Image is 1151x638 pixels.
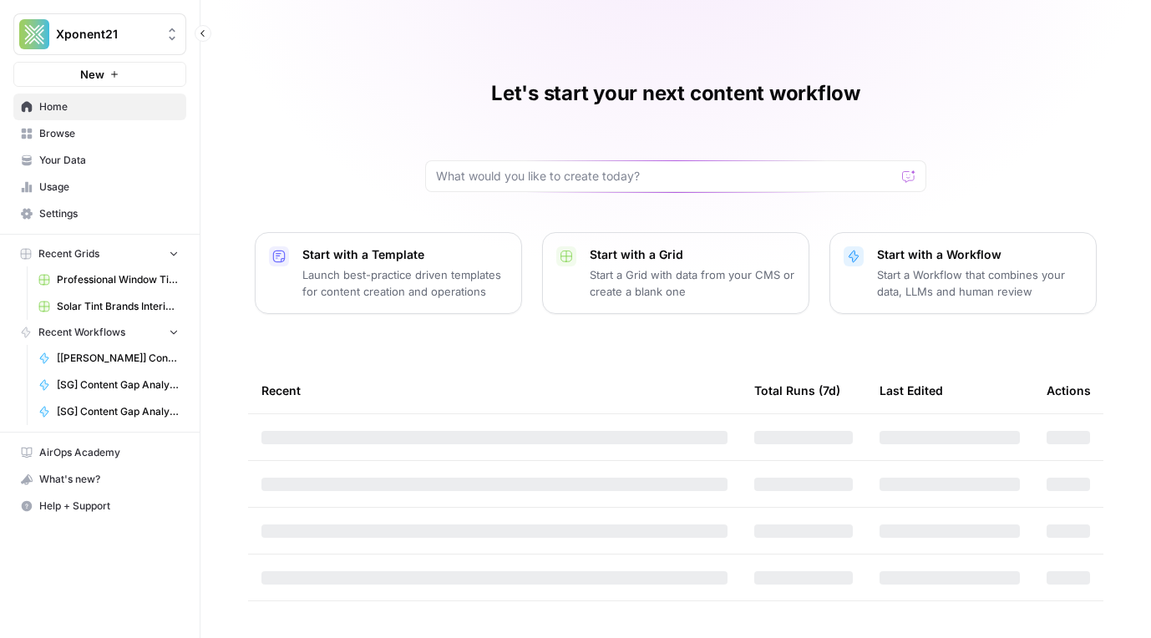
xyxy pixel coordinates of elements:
[38,246,99,261] span: Recent Grids
[57,404,179,419] span: [SG] Content Gap Analysis - o3
[877,246,1083,263] p: Start with a Workflow
[13,94,186,120] a: Home
[302,266,508,300] p: Launch best-practice driven templates for content creation and operations
[13,147,186,174] a: Your Data
[31,293,186,320] a: Solar Tint Brands Interior Page Content
[13,320,186,345] button: Recent Workflows
[13,466,186,493] button: What's new?
[1047,367,1091,413] div: Actions
[590,266,795,300] p: Start a Grid with data from your CMS or create a blank one
[13,13,186,55] button: Workspace: Xponent21
[56,26,157,43] span: Xponent21
[261,367,728,413] div: Recent
[39,126,179,141] span: Browse
[13,439,186,466] a: AirOps Academy
[491,80,860,107] h1: Let's start your next content workflow
[880,367,943,413] div: Last Edited
[542,232,809,314] button: Start with a GridStart a Grid with data from your CMS or create a blank one
[877,266,1083,300] p: Start a Workflow that combines your data, LLMs and human review
[13,200,186,227] a: Settings
[39,180,179,195] span: Usage
[302,246,508,263] p: Start with a Template
[57,272,179,287] span: Professional Window Tinting
[14,467,185,492] div: What's new?
[57,351,179,366] span: [[PERSON_NAME]] Content Gap Analysis
[80,66,104,83] span: New
[754,367,840,413] div: Total Runs (7d)
[13,120,186,147] a: Browse
[590,246,795,263] p: Start with a Grid
[39,499,179,514] span: Help + Support
[39,99,179,114] span: Home
[13,174,186,200] a: Usage
[829,232,1097,314] button: Start with a WorkflowStart a Workflow that combines your data, LLMs and human review
[31,372,186,398] a: [SG] Content Gap Analysis - V2
[39,153,179,168] span: Your Data
[57,299,179,314] span: Solar Tint Brands Interior Page Content
[31,266,186,293] a: Professional Window Tinting
[13,241,186,266] button: Recent Grids
[13,493,186,519] button: Help + Support
[39,206,179,221] span: Settings
[436,168,895,185] input: What would you like to create today?
[31,398,186,425] a: [SG] Content Gap Analysis - o3
[57,377,179,392] span: [SG] Content Gap Analysis - V2
[31,345,186,372] a: [[PERSON_NAME]] Content Gap Analysis
[39,445,179,460] span: AirOps Academy
[38,325,125,340] span: Recent Workflows
[19,19,49,49] img: Xponent21 Logo
[13,62,186,87] button: New
[255,232,522,314] button: Start with a TemplateLaunch best-practice driven templates for content creation and operations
